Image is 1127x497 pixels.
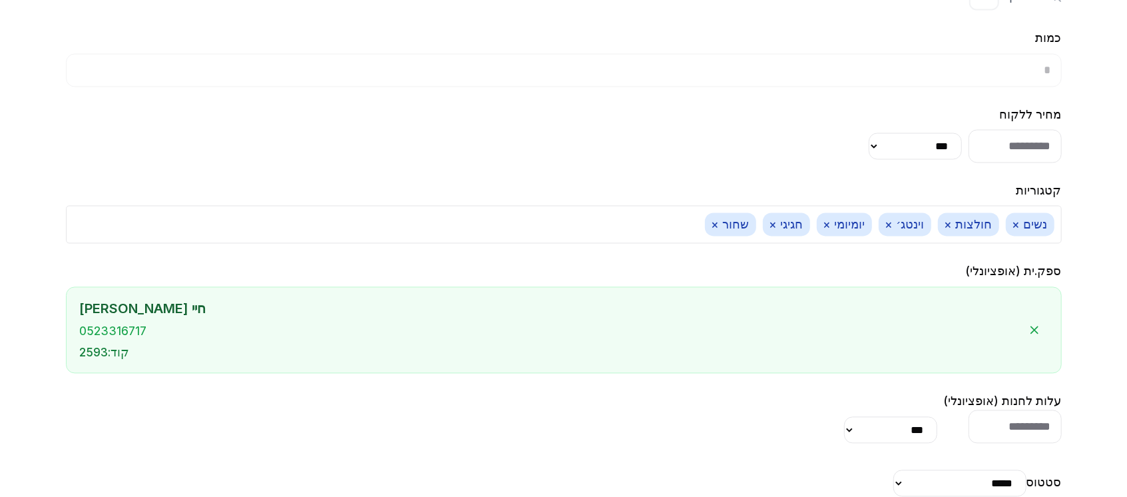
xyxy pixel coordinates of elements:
span: שחור [705,213,756,237]
button: × [712,217,720,233]
div: 0523316717 [80,324,1021,339]
button: × [945,217,953,233]
button: × [1013,217,1020,233]
label: קטגוריות [1016,184,1062,198]
button: × [823,217,831,233]
span: חולצות [938,213,999,237]
div: [PERSON_NAME] חיי [80,301,1021,318]
div: קוד : 2593 [80,346,1021,360]
button: הסר ספק.ית [1021,317,1048,344]
label: מחיר ללקוח [1000,108,1062,122]
label: סטטוס [1026,476,1062,490]
span: וינטג׳ [879,213,931,237]
button: × [770,217,778,233]
label: כמות [1036,31,1062,45]
button: × [885,217,893,233]
label: ספק.ית (אופציונלי) [966,264,1062,278]
span: נשים [1006,213,1054,237]
span: יומיומי [817,213,872,237]
label: עלות לחנות (אופציונלי) [944,394,1062,408]
span: חגיגי [763,213,810,237]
